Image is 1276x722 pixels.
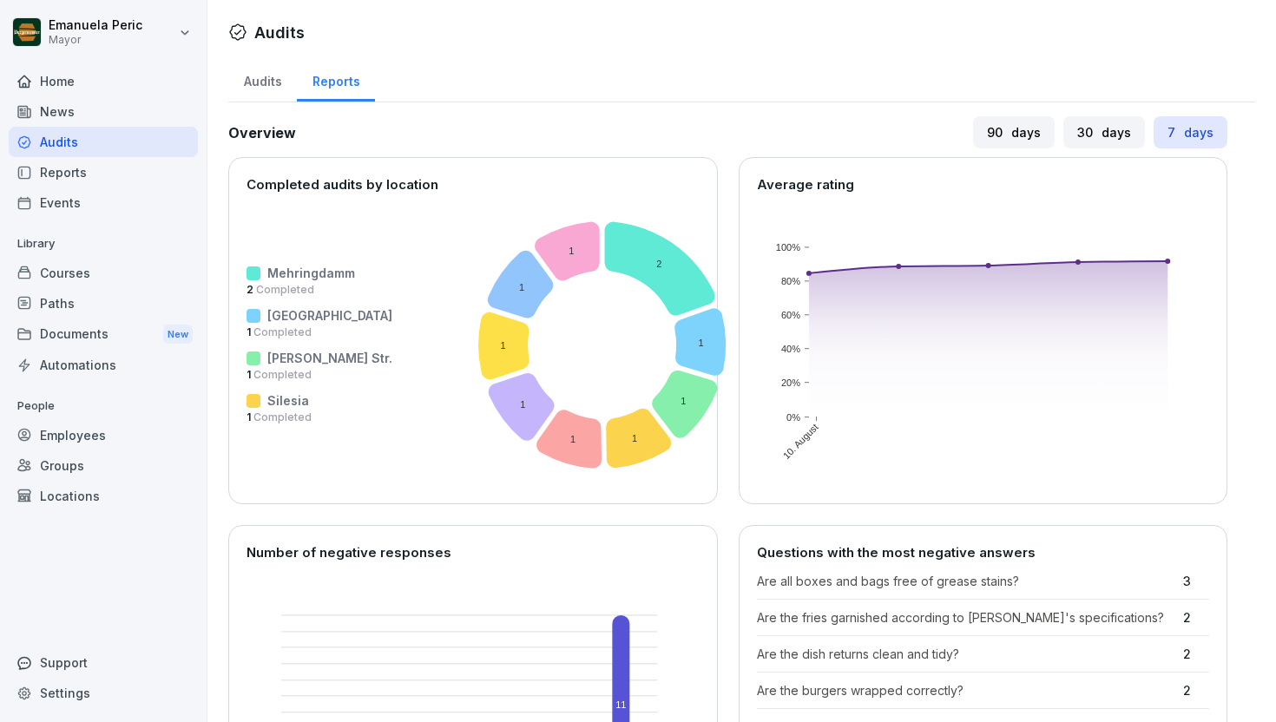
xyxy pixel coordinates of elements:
[40,458,84,473] font: Groups
[247,325,251,338] font: 1
[987,125,1003,140] font: 90
[40,428,106,443] font: Employees
[253,325,312,338] font: Completed
[40,165,87,180] font: Reports
[228,57,297,102] a: Audits
[17,398,55,412] font: People
[9,350,198,380] a: Automations
[267,393,309,408] font: Silesia
[40,74,75,89] font: Home
[49,33,81,46] font: Mayor
[9,66,198,96] a: Home
[9,420,198,450] a: Employees
[17,236,55,250] font: Library
[49,17,109,32] font: Emanuela
[1102,125,1131,140] font: days
[1184,125,1214,140] font: days
[9,127,198,157] a: Audits
[253,368,312,381] font: Completed
[780,276,799,286] text: 80%
[40,326,109,341] font: Documents
[40,296,75,311] font: Paths
[1077,125,1093,140] font: 30
[1183,610,1191,625] font: 2
[253,410,312,423] font: Completed
[9,450,198,481] a: Groups
[786,412,800,423] text: 0%
[247,283,253,296] font: 2
[780,377,799,388] text: 20%
[247,368,251,381] font: 1
[1183,574,1191,588] font: 3
[757,647,959,661] font: Are the dish returns clean and tidy?
[1183,683,1191,698] font: 2
[780,310,799,320] text: 60%
[1183,647,1191,661] font: 2
[1011,125,1041,140] font: days
[40,358,116,372] font: Automations
[312,74,360,89] font: Reports
[9,96,198,127] a: News
[267,308,392,323] font: [GEOGRAPHIC_DATA]
[757,610,1164,625] font: Are the fries garnished according to [PERSON_NAME]'s specifications?
[9,288,198,318] a: Paths
[254,23,305,42] font: Audits
[9,318,198,351] a: DocumentsNew
[757,176,854,193] font: Average rating
[40,686,90,700] font: Settings
[780,344,799,354] text: 40%
[247,410,251,423] font: 1
[9,258,198,288] a: Courses
[9,481,198,511] a: Locations
[9,187,198,218] a: Events
[168,328,188,340] font: New
[247,176,438,193] font: Completed audits by location
[757,574,1019,588] font: Are all boxes and bags free of grease stains?
[40,655,88,670] font: Support
[780,422,819,461] text: 10. August
[297,57,375,102] a: Reports
[40,135,78,149] font: Audits
[40,104,75,119] font: News
[1167,125,1175,140] font: 7
[9,678,198,708] a: Settings
[256,283,314,296] font: Completed
[757,544,1036,561] font: Questions with the most negative answers
[40,195,81,210] font: Events
[775,242,799,253] text: 100%
[757,683,964,698] font: Are the burgers wrapped correctly?
[247,544,451,561] font: Number of negative responses
[9,157,198,187] a: Reports
[112,17,142,32] font: Peric
[40,266,90,280] font: Courses
[267,266,355,280] font: Mehringdamm
[228,124,296,141] font: Overview
[244,74,282,89] font: Audits
[40,489,100,503] font: Locations
[267,351,392,365] font: [PERSON_NAME] Str.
